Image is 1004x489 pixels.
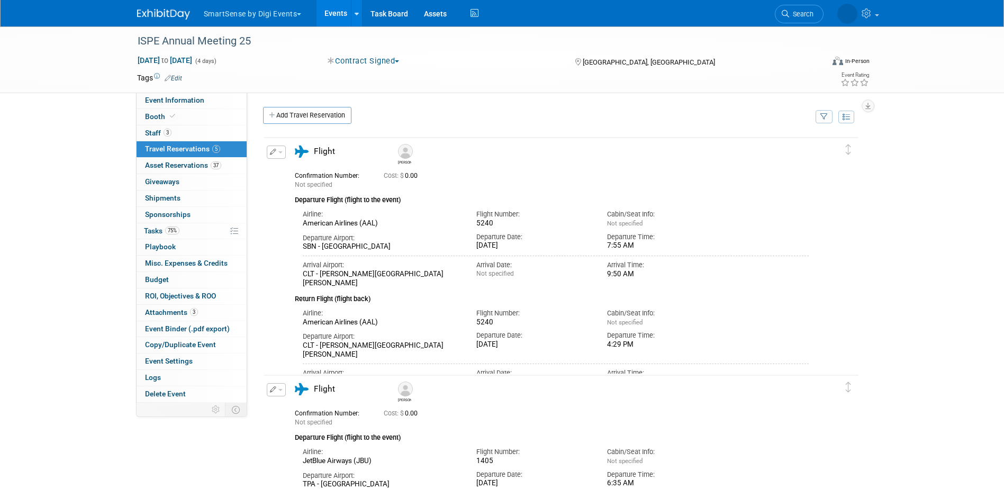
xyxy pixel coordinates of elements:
[295,146,309,158] i: Flight
[145,129,171,137] span: Staff
[384,410,405,417] span: Cost: $
[137,9,190,20] img: ExhibitDay
[476,368,591,378] div: Arrival Date:
[145,340,216,349] span: Copy/Duplicate Event
[303,332,461,341] div: Departure Airport:
[583,58,715,66] span: [GEOGRAPHIC_DATA], [GEOGRAPHIC_DATA]
[137,109,247,125] a: Booth
[137,125,247,141] a: Staff3
[134,32,808,51] div: ISPE Annual Meeting 25
[303,471,461,481] div: Departure Airport:
[295,383,309,395] i: Flight
[607,210,722,219] div: Cabin/Seat Info:
[225,403,247,416] td: Toggle Event Tabs
[607,319,643,326] span: Not specified
[165,227,179,234] span: 75%
[607,447,722,457] div: Cabin/Seat Info:
[137,272,247,288] a: Budget
[833,57,843,65] img: Format-Inperson.png
[476,270,591,278] div: Not specified
[164,129,171,137] span: 3
[145,96,204,104] span: Event Information
[820,114,828,121] i: Filter by Traveler
[137,158,247,174] a: Asset Reservations37
[395,382,414,402] div: Jose Correa
[207,403,225,416] td: Personalize Event Tab Strip
[607,331,722,340] div: Departure Time:
[145,308,198,316] span: Attachments
[303,341,461,359] div: CLT - [PERSON_NAME][GEOGRAPHIC_DATA][PERSON_NAME]
[806,6,857,17] img: Abby Allison
[295,189,809,205] div: Departure Flight (flight to the event)
[145,161,221,169] span: Asset Reservations
[303,233,461,243] div: Departure Airport:
[145,194,180,202] span: Shipments
[607,479,722,488] div: 6:35 AM
[476,210,591,219] div: Flight Number:
[145,242,176,251] span: Playbook
[145,390,186,398] span: Delete Event
[303,318,461,327] div: American Airlines (AAL)
[145,357,193,365] span: Event Settings
[145,210,191,219] span: Sponsorships
[398,144,413,159] img: Griggs Josh
[145,144,220,153] span: Travel Reservations
[303,447,461,457] div: Airline:
[137,256,247,271] a: Misc. Expenses & Credits
[476,447,591,457] div: Flight Number:
[303,210,461,219] div: Airline:
[137,174,247,190] a: Giveaways
[476,219,591,228] div: 5240
[165,75,182,82] a: Edit
[846,382,851,393] i: Click and drag to move item
[137,288,247,304] a: ROI, Objectives & ROO
[144,227,179,235] span: Tasks
[845,57,870,65] div: In-Person
[303,457,461,466] div: JetBlue Airways (JBU)
[211,161,221,169] span: 37
[476,309,591,318] div: Flight Number:
[295,181,332,188] span: Not specified
[607,368,722,378] div: Arrival Time:
[607,470,722,479] div: Departure Time:
[137,354,247,369] a: Event Settings
[840,73,869,78] div: Event Rating
[295,419,332,426] span: Not specified
[145,112,177,121] span: Booth
[476,470,591,479] div: Departure Date:
[476,457,591,466] div: 1405
[137,239,247,255] a: Playbook
[476,241,591,250] div: [DATE]
[145,324,230,333] span: Event Binder (.pdf export)
[607,260,722,270] div: Arrival Time:
[137,73,182,83] td: Tags
[145,177,179,186] span: Giveaways
[137,321,247,337] a: Event Binder (.pdf export)
[314,147,335,156] span: Flight
[137,223,247,239] a: Tasks75%
[295,169,368,180] div: Confirmation Number:
[190,308,198,316] span: 3
[607,340,722,349] div: 4:29 PM
[398,396,411,402] div: Jose Correa
[476,479,591,488] div: [DATE]
[263,107,351,124] a: Add Travel Reservation
[137,93,247,108] a: Event Information
[145,292,216,300] span: ROI, Objectives & ROO
[476,260,591,270] div: Arrival Date:
[303,309,461,318] div: Airline:
[145,373,161,382] span: Logs
[145,275,169,284] span: Budget
[295,288,809,304] div: Return Flight (flight back)
[384,172,422,179] span: 0.00
[303,270,461,288] div: CLT - [PERSON_NAME][GEOGRAPHIC_DATA][PERSON_NAME]
[384,172,405,179] span: Cost: $
[194,58,216,65] span: (4 days)
[607,270,722,279] div: 9:50 AM
[314,384,335,394] span: Flight
[384,410,422,417] span: 0.00
[607,220,643,227] span: Not specified
[137,386,247,402] a: Delete Event
[744,5,792,23] a: Search
[295,406,368,418] div: Confirmation Number:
